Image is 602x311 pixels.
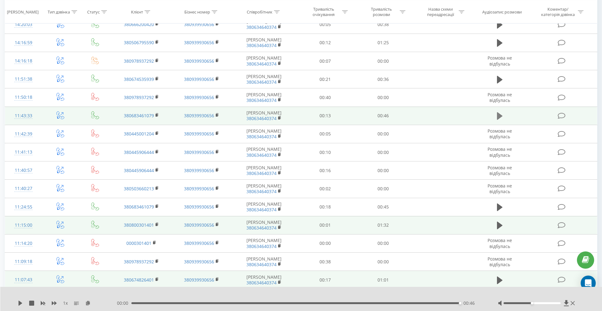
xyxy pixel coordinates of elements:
div: Коментар/категорія дзвінка [540,7,576,17]
a: 380939930656 [184,259,214,265]
a: 380634640374 [246,188,277,194]
a: 380939930656 [184,76,214,82]
div: 11:40:57 [11,164,36,177]
a: 380939930656 [184,94,214,100]
td: [PERSON_NAME] [231,253,296,271]
td: 00:40 [296,88,354,107]
td: 00:00 [354,234,412,252]
a: 380939930656 [184,149,214,155]
a: 380634640374 [246,79,277,85]
td: 00:21 [296,70,354,88]
td: 00:00 [354,88,412,107]
span: Розмова не відбулась [488,146,512,158]
td: 01:01 [354,271,412,289]
td: [PERSON_NAME] [231,107,296,125]
td: [PERSON_NAME] [231,15,296,34]
a: 380939930656 [184,113,214,119]
td: [PERSON_NAME] [231,34,296,52]
td: 00:38 [296,253,354,271]
div: Accessibility label [531,302,533,304]
td: 00:45 [354,198,412,216]
a: 380634640374 [246,42,277,48]
td: 00:00 [354,180,412,198]
div: 14:16:59 [11,37,36,49]
a: 380666200420 [124,21,154,27]
td: 00:00 [354,125,412,143]
a: 380634640374 [246,61,277,67]
a: 380634640374 [246,280,277,286]
a: 380506795590 [124,40,154,45]
span: 00:46 [463,300,475,306]
td: 00:13 [296,107,354,125]
div: Статус [87,9,100,14]
div: 11:14:20 [11,237,36,250]
a: 380978937292 [124,94,154,100]
td: 00:38 [354,15,412,34]
td: [PERSON_NAME] [231,216,296,234]
td: 00:07 [296,52,354,70]
td: 00:16 [296,161,354,180]
div: 11:43:33 [11,110,36,122]
div: Співробітник [247,9,272,14]
td: [PERSON_NAME] [231,70,296,88]
td: [PERSON_NAME] [231,125,296,143]
td: 00:00 [354,52,412,70]
a: 380634640374 [246,207,277,213]
div: 11:09:18 [11,256,36,268]
a: 380939930656 [184,21,214,27]
td: 00:02 [296,180,354,198]
a: 380683461079 [124,204,154,210]
div: Тривалість розмови [365,7,398,17]
span: Розмова не відбулась [488,237,512,249]
a: 380939930656 [184,204,214,210]
span: Розмова не відбулась [488,55,512,66]
td: 00:05 [296,125,354,143]
div: Open Intercom Messenger [581,276,596,291]
span: Розмова не відбулась [488,92,512,103]
div: 11:40:27 [11,182,36,195]
span: Розмова не відбулась [488,128,512,140]
td: [PERSON_NAME] [231,234,296,252]
a: 380939930656 [184,58,214,64]
a: 380634640374 [246,134,277,140]
div: 11:24:55 [11,201,36,213]
a: 380634640374 [246,225,277,231]
td: 00:00 [354,143,412,161]
a: 380445906444 [124,167,154,173]
div: Бізнес номер [184,9,210,14]
span: 00:00 [117,300,131,306]
td: 00:00 [354,161,412,180]
a: 380674535939 [124,76,154,82]
td: [PERSON_NAME] [231,198,296,216]
a: 380674826401 [124,277,154,283]
td: 01:32 [354,216,412,234]
a: 380939930656 [184,167,214,173]
a: 380634640374 [246,152,277,158]
td: 01:25 [354,34,412,52]
a: 380634640374 [246,261,277,267]
div: 14:20:03 [11,18,36,31]
a: 380978937292 [124,259,154,265]
div: Accessibility label [459,302,462,304]
span: Розмова не відбулась [488,165,512,176]
td: [PERSON_NAME] [231,143,296,161]
a: 380939930656 [184,277,214,283]
a: 0000301401 [126,240,151,246]
td: [PERSON_NAME] [231,180,296,198]
div: 11:15:00 [11,219,36,231]
div: 14:16:18 [11,55,36,67]
div: Назва схеми переадресації [424,7,457,17]
a: 380939930656 [184,222,214,228]
div: Тип дзвінка [48,9,70,14]
td: 00:10 [296,143,354,161]
a: 380683461079 [124,113,154,119]
td: [PERSON_NAME] [231,161,296,180]
td: 00:05 [296,15,354,34]
a: 380939930656 [184,186,214,192]
a: 380445001204 [124,131,154,137]
a: 380634640374 [246,24,277,30]
div: Клієнт [131,9,143,14]
td: 00:00 [354,253,412,271]
td: 00:12 [296,34,354,52]
a: 380939930656 [184,40,214,45]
